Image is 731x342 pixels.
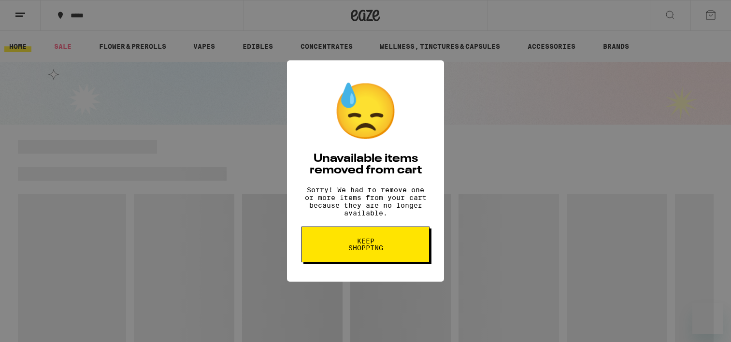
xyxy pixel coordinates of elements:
[301,227,430,262] button: Keep Shopping
[301,153,430,176] h2: Unavailable items removed from cart
[692,303,723,334] iframe: Button to launch messaging window
[341,238,390,251] span: Keep Shopping
[301,186,430,217] p: Sorry! We had to remove one or more items from your cart because they are no longer available.
[332,80,400,143] div: 😓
